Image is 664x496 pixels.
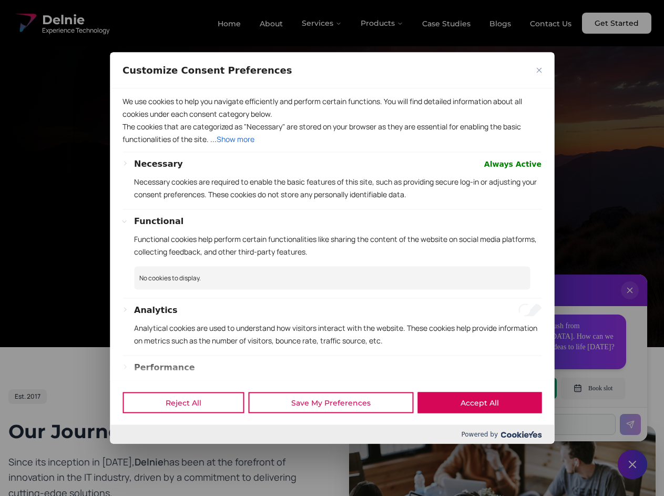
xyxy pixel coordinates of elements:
[518,303,542,316] input: Enable Analytics
[134,266,530,289] p: No cookies to display.
[122,95,542,120] p: We use cookies to help you navigate efficiently and perform certain functions. You will find deta...
[134,215,183,227] button: Functional
[134,175,542,200] p: Necessary cookies are required to enable the basic features of this site, such as providing secur...
[134,321,542,347] p: Analytical cookies are used to understand how visitors interact with the website. These cookies h...
[134,303,178,316] button: Analytics
[122,120,542,145] p: The cookies that are categorized as "Necessary" are stored on your browser as they are essential ...
[122,392,244,413] button: Reject All
[500,431,542,438] img: Cookieyes logo
[217,133,254,145] button: Show more
[484,157,542,170] span: Always Active
[536,67,542,73] img: Close
[122,64,292,76] span: Customize Consent Preferences
[248,392,413,413] button: Save My Preferences
[110,425,554,444] div: Powered by
[134,157,183,170] button: Necessary
[134,232,542,258] p: Functional cookies help perform certain functionalities like sharing the content of the website o...
[417,392,542,413] button: Accept All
